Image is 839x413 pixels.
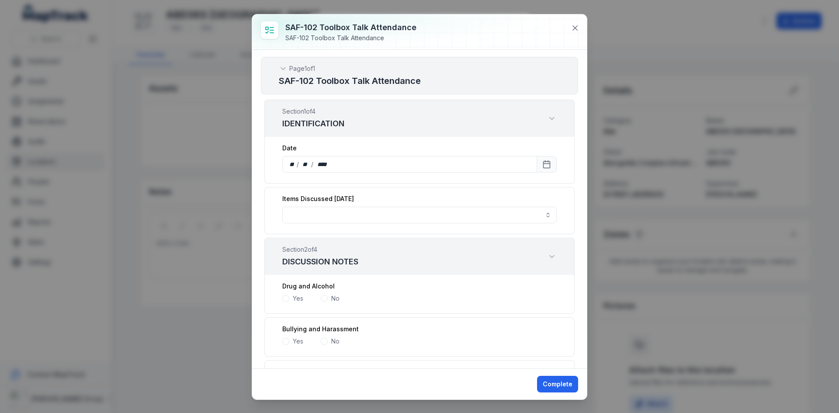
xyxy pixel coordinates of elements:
button: Expand [547,252,557,261]
label: Items Discussed [DATE] [282,194,354,203]
span: Page 1 of 1 [289,64,315,73]
h3: SAF-102 Toolbox Talk Attendance [285,21,416,34]
label: Incidents & Near Misses [282,368,357,376]
label: No [331,294,340,303]
span: Section 1 of 4 [282,107,344,116]
div: / [297,160,300,169]
div: SAF-102 Toolbox Talk Attendance [285,34,416,42]
div: year, [314,160,330,169]
button: Calendar [537,156,557,173]
h3: DISCUSSION NOTES [282,256,358,268]
button: Expand [547,114,557,123]
div: / [311,160,314,169]
label: Date [282,144,297,153]
label: Bullying and Harassment [282,325,359,333]
div: month, [300,160,312,169]
h2: SAF-102 Toolbox Talk Attendance [279,75,560,87]
label: Yes [293,337,303,346]
label: No [331,337,340,346]
button: Complete [537,376,578,392]
div: day, [288,160,297,169]
h3: IDENTIFICATION [282,118,344,130]
label: Drug and Alcohol [282,282,335,291]
label: Yes [293,294,303,303]
span: Section 2 of 4 [282,245,358,254]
